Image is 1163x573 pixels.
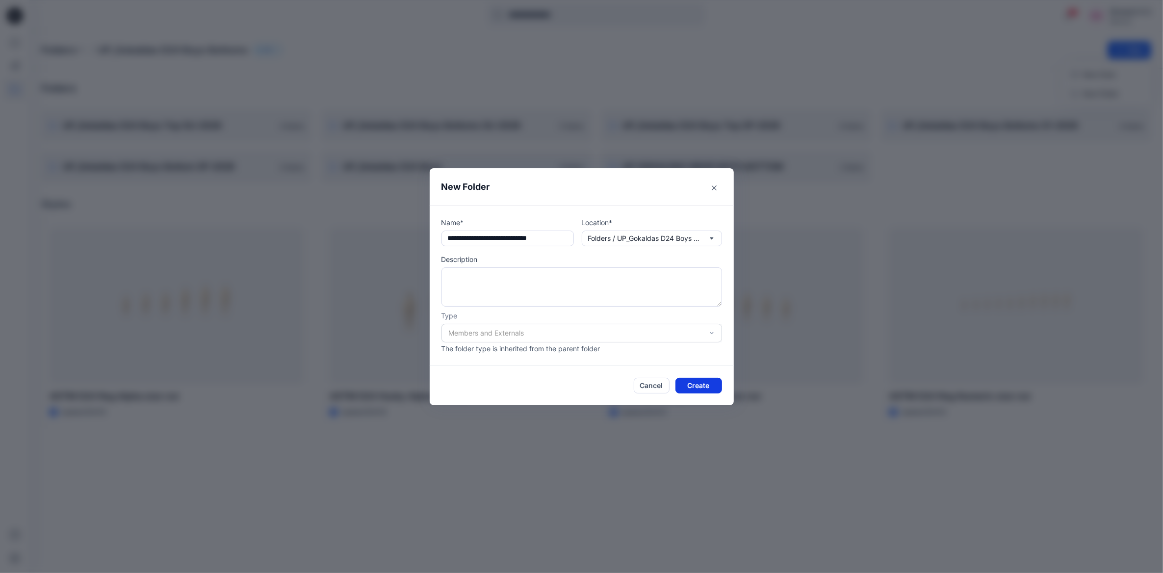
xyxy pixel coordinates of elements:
p: The folder type is inherited from the parent folder [441,343,722,354]
header: New Folder [430,168,734,205]
button: Cancel [634,378,670,393]
p: Type [441,311,722,321]
p: Folders / UP_Gokaldas D24 Boys Bottoms [588,233,701,244]
button: Create [675,378,722,393]
p: Location* [582,217,722,228]
button: Folders / UP_Gokaldas D24 Boys Bottoms [582,231,722,246]
p: Name* [441,217,574,228]
button: Close [706,180,722,196]
p: Description [441,254,722,264]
